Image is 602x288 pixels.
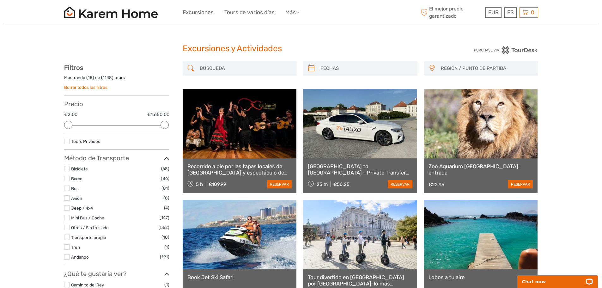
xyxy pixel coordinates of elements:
span: (191) [160,253,169,260]
span: (147) [160,214,169,221]
div: ES [504,7,517,18]
a: reservar [508,180,533,188]
a: Recorrido a pie por las tapas locales de [GEOGRAPHIC_DATA] y espectáculo de flamenco [187,163,292,176]
h3: Método de Transporte [64,154,169,162]
a: Mini Bus / Coche [71,215,104,220]
input: BÚSQUEDA [197,63,294,74]
h1: Excursiones y Actividades [183,44,420,54]
span: (552) [159,224,169,231]
a: Tren [71,245,80,250]
button: REGIÓN / PUNTO DE PARTIDA [438,63,535,74]
strong: Filtros [64,64,83,71]
a: Tour divertido en [GEOGRAPHIC_DATA] por [GEOGRAPHIC_DATA]: lo más destacado [PERSON_NAME] antiguo... [308,274,412,287]
div: €22.95 [429,182,444,187]
label: 18 [88,75,93,81]
a: Más [285,8,299,17]
a: Bus [71,186,79,191]
input: FECHAS [318,63,414,74]
h3: Precio [64,100,169,108]
span: (4) [164,204,169,211]
a: Tours Privados [71,139,100,144]
img: PurchaseViaTourDesk.png [474,46,538,54]
span: (1) [164,243,169,251]
span: El mejor precio garantizado [420,5,484,19]
span: (68) [161,165,169,172]
span: 5 h [196,181,203,187]
label: 1148 [103,75,112,81]
span: 25 m [317,181,328,187]
a: Borrar todos los filtros [64,85,107,90]
div: €109.99 [209,181,226,187]
a: Barco [71,176,82,181]
a: Lobos a tu aire [429,274,533,280]
a: Transporte propio [71,235,106,240]
a: reservar [267,180,292,188]
span: 0 [530,9,535,15]
span: (8) [163,194,169,202]
a: Zoo Aquarium [GEOGRAPHIC_DATA]: entrada [429,163,533,176]
a: Andando [71,254,89,260]
a: Excursiones [183,8,214,17]
div: Mostrando ( ) de ( ) tours [64,75,169,84]
a: Book Jet Ski Safari [187,274,292,280]
a: Tours de varios días [224,8,275,17]
span: (86) [161,175,169,182]
span: EUR [488,9,499,15]
img: Karem Home [64,5,158,20]
a: [GEOGRAPHIC_DATA] to [GEOGRAPHIC_DATA] - Private Transfer (MAD) [308,163,412,176]
div: €56.25 [333,181,350,187]
a: Caminito del Rey [71,282,104,287]
a: reservar [388,180,412,188]
label: €2.00 [64,111,77,118]
span: (10) [161,234,169,241]
a: Jeep / 4x4 [71,205,93,211]
a: Avión [71,196,82,201]
h3: ¿Qué te gustaría ver? [64,270,169,278]
label: €1,650.00 [147,111,169,118]
iframe: LiveChat chat widget [513,268,602,288]
span: (81) [161,185,169,192]
a: Otros / Sin traslado [71,225,109,230]
a: Bicicleta [71,166,88,171]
